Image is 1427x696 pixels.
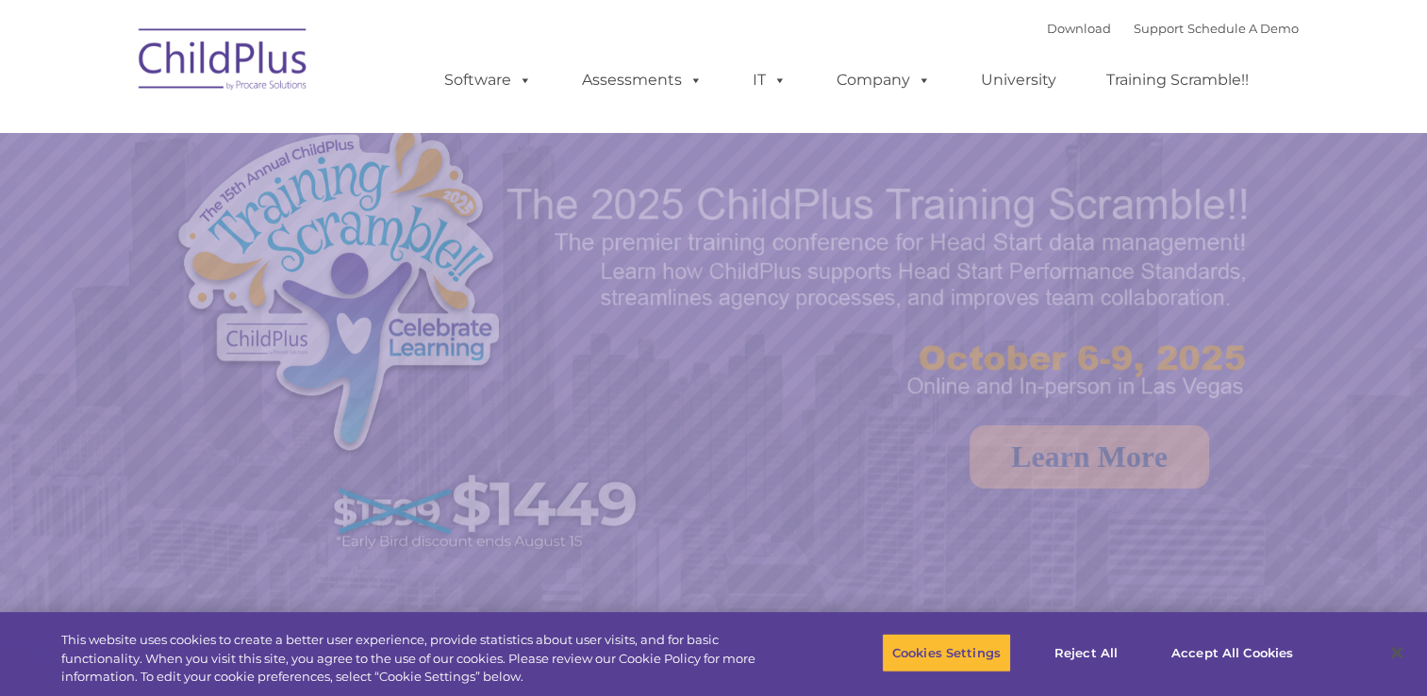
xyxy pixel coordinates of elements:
button: Reject All [1027,633,1145,672]
font: | [1047,21,1299,36]
a: Software [425,61,551,99]
a: University [962,61,1075,99]
a: Learn More [970,425,1209,489]
a: Assessments [563,61,722,99]
img: ChildPlus by Procare Solutions [129,15,318,109]
a: Company [818,61,950,99]
a: IT [734,61,805,99]
a: Training Scramble!! [1087,61,1268,99]
button: Accept All Cookies [1161,633,1303,672]
a: Download [1047,21,1111,36]
button: Cookies Settings [882,633,1011,672]
a: Schedule A Demo [1187,21,1299,36]
a: Support [1134,21,1184,36]
button: Close [1376,632,1418,673]
div: This website uses cookies to create a better user experience, provide statistics about user visit... [61,631,785,687]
